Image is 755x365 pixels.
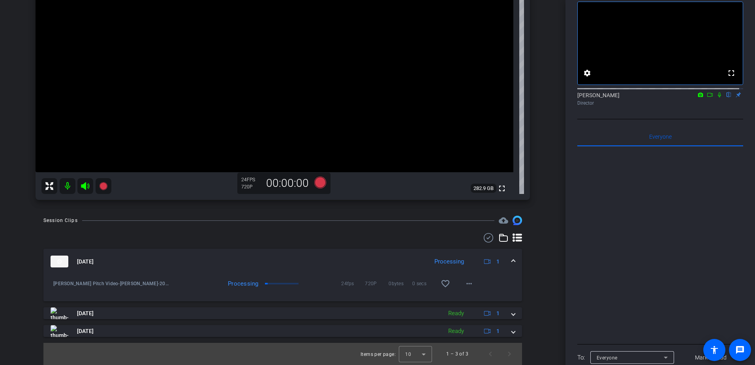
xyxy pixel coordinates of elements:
[241,184,261,190] div: 720P
[247,177,255,182] span: FPS
[43,216,78,224] div: Session Clips
[577,353,585,362] div: To:
[361,350,396,358] div: Items per page:
[261,177,314,190] div: 00:00:00
[735,345,745,355] mat-icon: message
[496,327,500,335] span: 1
[513,216,522,225] img: Session clips
[464,279,474,288] mat-icon: more_horiz
[444,309,468,318] div: Ready
[649,134,672,139] span: Everyone
[53,280,171,288] span: [PERSON_NAME] Pitch Video-[PERSON_NAME]-2025-09-18-11-30-20-896-0
[597,355,618,361] span: Everyone
[51,256,68,267] img: thumb-nail
[496,258,500,266] span: 1
[695,354,727,362] span: Mark all read
[43,307,522,319] mat-expansion-panel-header: thumb-nail[DATE]Ready1
[727,68,736,78] mat-icon: fullscreen
[582,68,592,78] mat-icon: settings
[77,309,94,318] span: [DATE]
[441,279,450,288] mat-icon: favorite_border
[496,309,500,318] span: 1
[499,216,508,225] span: Destinations for your clips
[471,184,496,193] span: 282.9 GB
[499,216,508,225] mat-icon: cloud_upload
[43,325,522,337] mat-expansion-panel-header: thumb-nail[DATE]Ready1
[412,280,436,288] span: 0 secs
[51,325,68,337] img: thumb-nail
[679,350,744,365] button: Mark all read
[577,91,743,107] div: [PERSON_NAME]
[365,280,389,288] span: 720P
[430,257,468,266] div: Processing
[77,258,94,266] span: [DATE]
[77,327,94,335] span: [DATE]
[241,177,261,183] div: 24
[724,91,734,98] mat-icon: flip
[341,280,365,288] span: 24fps
[43,274,522,301] div: thumb-nail[DATE]Processing1
[710,345,719,355] mat-icon: accessibility
[446,350,468,358] div: 1 – 3 of 3
[497,184,507,193] mat-icon: fullscreen
[444,327,468,336] div: Ready
[481,344,500,363] button: Previous page
[51,307,68,319] img: thumb-nail
[43,249,522,274] mat-expansion-panel-header: thumb-nail[DATE]Processing1
[500,344,519,363] button: Next page
[577,100,743,107] div: Director
[211,280,263,288] div: Processing
[389,280,412,288] span: 0bytes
